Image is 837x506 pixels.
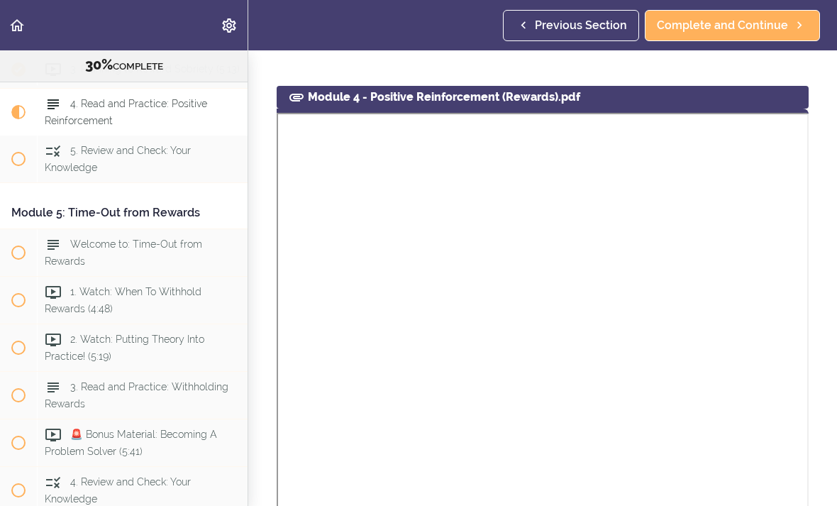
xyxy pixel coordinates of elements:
svg: Back to course curriculum [9,17,26,34]
div: COMPLETE [18,56,230,75]
a: Previous Section [503,10,639,41]
span: 5. Review and Check: Your Knowledge [45,145,191,173]
span: 4. Review and Check: Your Knowledge [45,476,191,504]
span: 30% [85,56,113,73]
span: Complete and Continue [657,17,788,34]
span: Welcome to: Time-Out from Rewards [45,239,202,267]
span: Previous Section [535,17,627,34]
div: Module 4 - Positive Reinforcement (Rewards).pdf [277,86,809,109]
span: 3. Read and Practice: Withholding Rewards [45,381,228,409]
svg: Settings Menu [221,17,238,34]
span: 1. Watch: When To Withhold Rewards (4:48) [45,287,201,314]
span: 🚨 Bonus Material: Becoming A Problem Solver (5:41) [45,429,217,456]
span: 2. Watch: Putting Theory Into Practice! (5:19) [45,334,204,361]
a: Complete and Continue [645,10,820,41]
span: 4. Read and Practice: Positive Reinforcement [45,99,207,126]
